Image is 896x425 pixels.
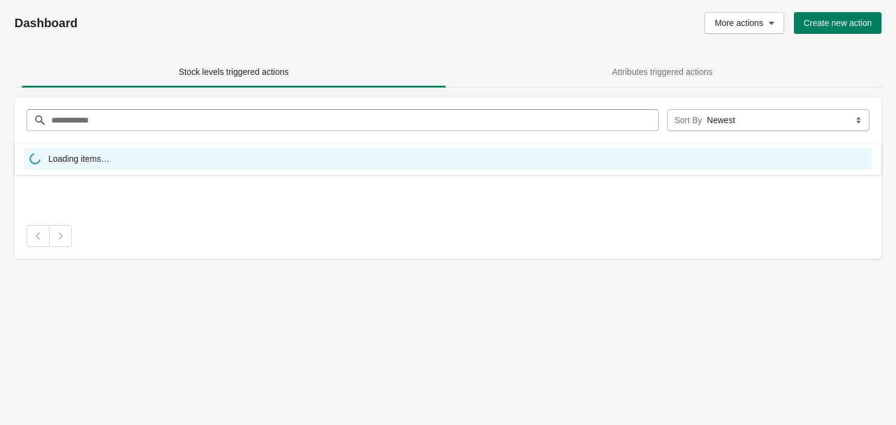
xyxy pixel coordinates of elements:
nav: Pagination [27,225,869,247]
span: Stock levels triggered actions [179,67,289,77]
span: More actions [715,18,763,28]
span: Loading items… [48,153,109,168]
h1: Dashboard [15,16,386,30]
span: Create new action [804,18,872,28]
button: More actions [704,12,784,34]
span: Attributes triggered actions [612,67,713,77]
button: Create new action [794,12,881,34]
